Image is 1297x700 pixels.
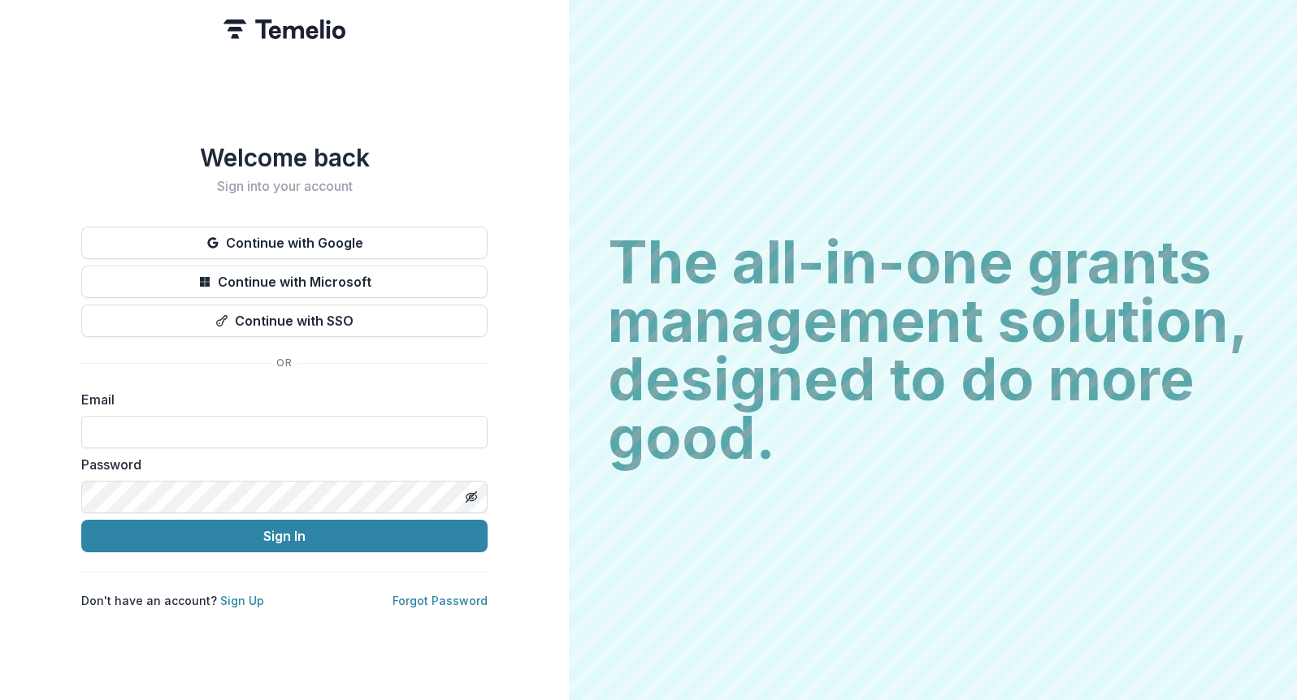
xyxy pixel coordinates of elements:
[81,266,488,298] button: Continue with Microsoft
[81,390,478,409] label: Email
[81,179,488,194] h2: Sign into your account
[81,305,488,337] button: Continue with SSO
[81,143,488,172] h1: Welcome back
[81,227,488,259] button: Continue with Google
[81,520,488,552] button: Sign In
[393,594,488,607] a: Forgot Password
[81,455,478,474] label: Password
[458,484,484,510] button: Toggle password visibility
[220,594,264,607] a: Sign Up
[81,592,264,609] p: Don't have an account?
[223,19,345,39] img: Temelio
